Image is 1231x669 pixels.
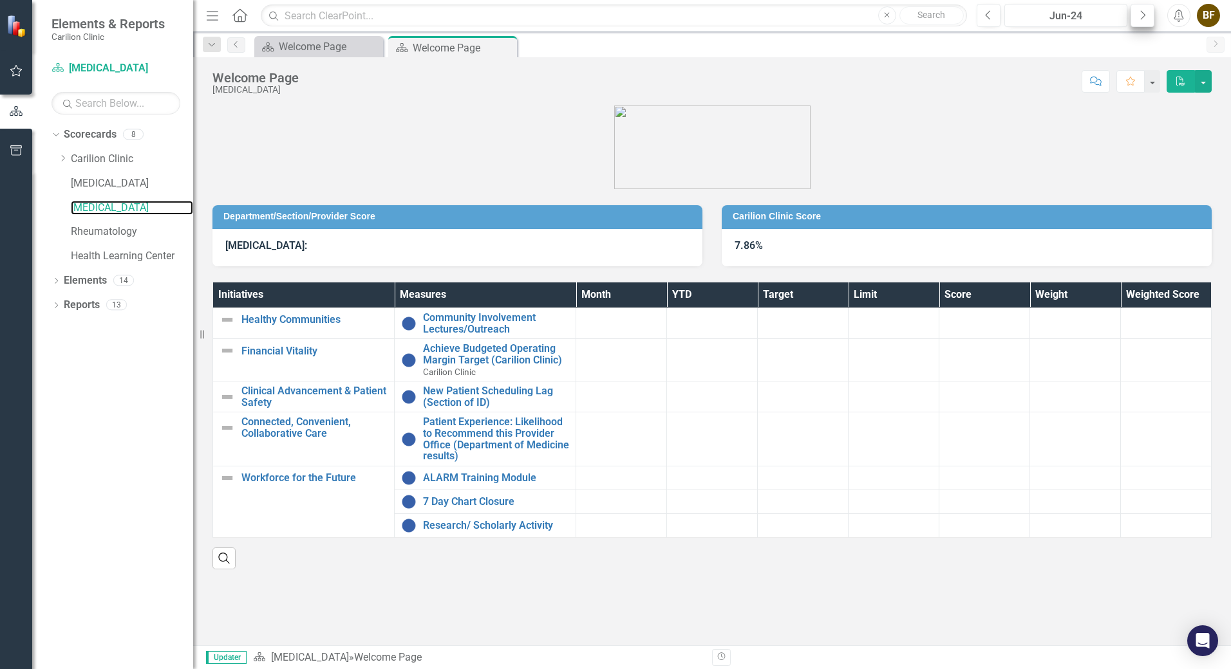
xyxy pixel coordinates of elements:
img: Not Defined [220,470,235,486]
span: Updater [206,651,247,664]
span: Elements & Reports [52,16,165,32]
a: Reports [64,298,100,313]
img: No Information [401,518,417,533]
td: Double-Click to Edit Right Click for Context Menu [395,412,576,466]
a: Elements [64,273,107,288]
td: Double-Click to Edit Right Click for Context Menu [395,381,576,412]
h3: Carilion Clinic Score [733,212,1205,221]
img: No Information [401,353,417,368]
a: Community Involvement Lectures/Outreach [423,312,569,334]
img: Not Defined [220,389,235,405]
div: 14 [113,275,134,286]
div: Open Intercom Messenger [1187,625,1218,656]
img: Not Defined [220,420,235,435]
span: Carilion Clinic [423,367,476,377]
img: No Information [401,470,417,486]
a: [MEDICAL_DATA] [71,176,193,191]
td: Double-Click to Edit Right Click for Context Menu [395,466,576,490]
img: Not Defined [220,343,235,358]
img: ClearPoint Strategy [6,15,29,37]
div: Welcome Page [354,651,422,663]
div: » [253,650,702,665]
div: Welcome Page [413,40,514,56]
div: [MEDICAL_DATA] [212,85,299,95]
span: Search [917,10,945,20]
td: Double-Click to Edit Right Click for Context Menu [213,308,395,339]
input: Search ClearPoint... [261,5,967,27]
a: [MEDICAL_DATA] [52,61,180,76]
a: Patient Experience: Likelihood to Recommend this Provider Office (Department of Medicine results) [423,416,569,461]
td: Double-Click to Edit Right Click for Context Menu [395,490,576,513]
input: Search Below... [52,92,180,115]
td: Double-Click to Edit Right Click for Context Menu [213,466,395,537]
a: [MEDICAL_DATA] [71,201,193,215]
td: Double-Click to Edit Right Click for Context Menu [213,412,395,466]
small: Carilion Clinic [52,32,165,42]
div: Welcome Page [212,71,299,85]
a: Clinical Advancement & Patient Safety [241,385,388,408]
button: BF [1197,4,1220,27]
a: Connected, Convenient, Collaborative Care [241,416,388,439]
a: [MEDICAL_DATA] [271,651,349,663]
div: 13 [106,300,127,311]
strong: 7.86% [735,239,763,252]
a: Scorecards [64,127,117,142]
a: Healthy Communities [241,314,388,325]
button: Jun-24 [1004,4,1127,27]
a: Achieve Budgeted Operating Margin Target (Carilion Clinic) [423,343,569,365]
strong: [MEDICAL_DATA]: [225,239,307,252]
a: Workforce for the Future [241,472,388,484]
a: 7 Day Chart Closure [423,496,569,508]
div: 8 [123,129,144,140]
img: Not Defined [220,312,235,327]
a: Rheumatology [71,225,193,239]
td: Double-Click to Edit Right Click for Context Menu [395,339,576,381]
td: Double-Click to Edit Right Click for Context Menu [395,308,576,339]
div: Jun-24 [1009,8,1123,24]
td: Double-Click to Edit Right Click for Context Menu [213,381,395,412]
a: Welcome Page [258,39,380,55]
td: Double-Click to Edit Right Click for Context Menu [213,339,395,381]
a: Research/ Scholarly Activity [423,520,569,531]
a: New Patient Scheduling Lag (Section of ID) [423,385,569,408]
div: Welcome Page [279,39,380,55]
a: ALARM Training Module [423,472,569,484]
img: No Information [401,389,417,405]
img: No Information [401,316,417,331]
h3: Department/Section/Provider Score [223,212,696,221]
a: Financial Vitality [241,345,388,357]
a: Health Learning Center [71,249,193,264]
td: Double-Click to Edit Right Click for Context Menu [395,513,576,537]
button: Search [899,6,964,24]
img: No Information [401,494,417,509]
img: carilion%20clinic%20logo%202.0.png [614,105,811,189]
img: No Information [401,432,417,447]
a: Carilion Clinic [71,152,193,167]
